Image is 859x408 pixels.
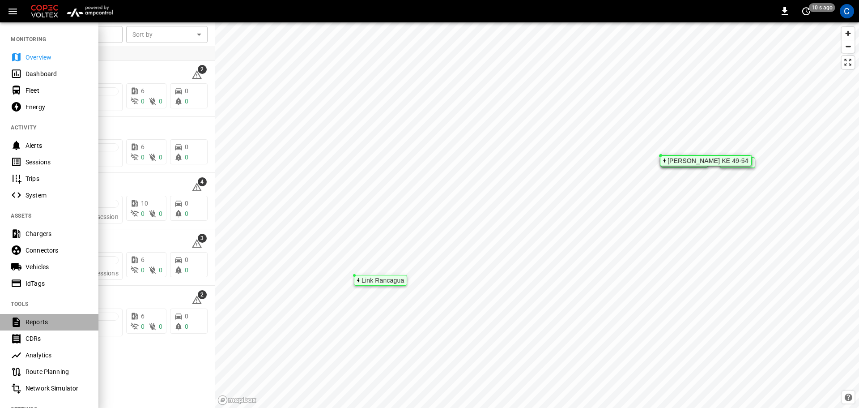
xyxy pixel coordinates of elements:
div: Chargers [26,229,88,238]
div: profile-icon [840,4,854,18]
div: System [26,191,88,200]
img: ampcontrol.io logo [64,3,116,20]
div: Reports [26,318,88,326]
img: Customer Logo [29,3,60,20]
div: Energy [26,103,88,112]
div: Trips [26,174,88,183]
div: Sessions [26,158,88,167]
div: Network Simulator [26,384,88,393]
div: Vehicles [26,262,88,271]
div: Route Planning [26,367,88,376]
div: CDRs [26,334,88,343]
div: Fleet [26,86,88,95]
div: Connectors [26,246,88,255]
div: Analytics [26,351,88,360]
div: IdTags [26,279,88,288]
div: Alerts [26,141,88,150]
span: 10 s ago [809,3,835,12]
button: set refresh interval [799,4,813,18]
div: Overview [26,53,88,62]
div: Dashboard [26,69,88,78]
